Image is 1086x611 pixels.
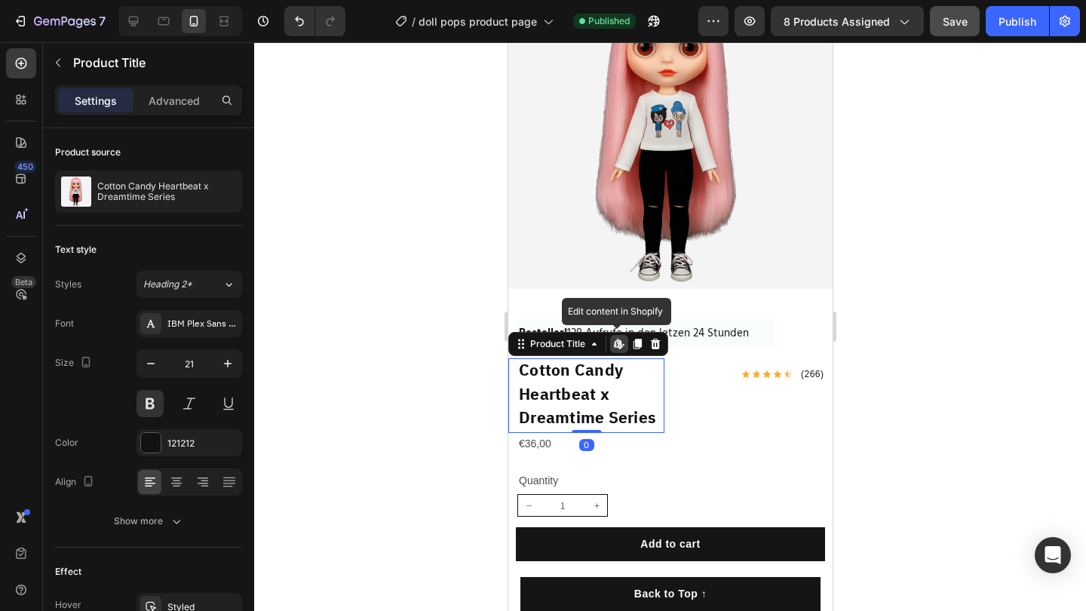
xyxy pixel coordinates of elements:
[986,6,1049,36] button: Publish
[97,181,236,202] p: Cotton Candy Heartbeat x Dreamtime Series
[149,93,200,109] p: Advanced
[99,12,106,30] p: 7
[930,6,980,36] button: Save
[6,6,112,36] button: 7
[55,565,81,579] div: Effect
[75,93,117,109] p: Settings
[55,472,97,493] div: Align
[55,243,97,256] div: Text style
[114,514,184,529] div: Show more
[55,317,74,330] div: Font
[412,14,416,29] span: /
[61,177,91,207] img: product feature img
[588,14,630,28] span: Published
[167,437,238,450] div: 121212
[419,14,537,29] span: doll pops product page
[999,14,1036,29] div: Publish
[784,14,890,29] span: 8 products assigned
[943,15,968,28] span: Save
[167,318,238,331] div: IBM Plex Sans Devanagari
[771,6,924,36] button: 8 products assigned
[137,271,242,298] button: Heading 2*
[55,353,95,373] div: Size
[11,276,36,288] div: Beta
[55,436,78,450] div: Color
[508,42,833,611] iframe: Design area
[73,54,236,72] p: Product Title
[55,278,81,291] div: Styles
[14,161,36,173] div: 450
[284,6,345,36] div: Undo/Redo
[55,146,121,159] div: Product source
[1035,537,1071,573] div: Open Intercom Messenger
[55,508,242,535] button: Show more
[143,278,192,291] span: Heading 2*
